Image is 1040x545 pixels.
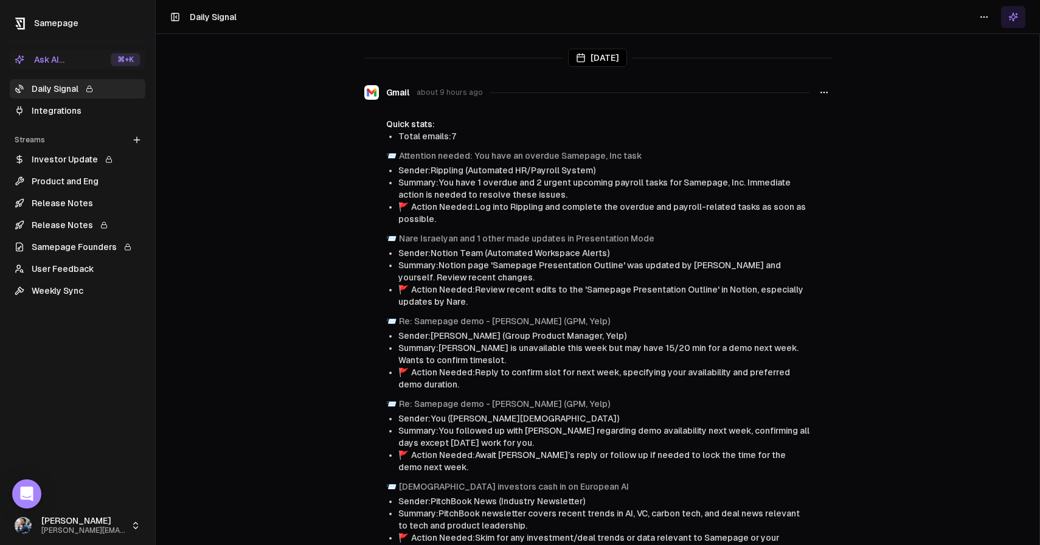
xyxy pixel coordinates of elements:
span: flag [398,367,409,377]
img: 1695405595226.jpeg [15,517,32,534]
li: Sender: You ([PERSON_NAME][DEMOGRAPHIC_DATA]) [398,412,809,425]
span: flag [398,202,409,212]
a: Investor Update [10,150,145,169]
span: about 9 hours ago [417,88,483,97]
a: Samepage Founders [10,237,145,257]
li: Sender: PitchBook News (Industry Newsletter) [398,495,809,507]
span: [PERSON_NAME][EMAIL_ADDRESS] [41,526,126,535]
img: Gmail [364,85,379,100]
div: [DATE] [568,49,627,67]
a: User Feedback [10,259,145,279]
a: Daily Signal [10,79,145,99]
span: [PERSON_NAME] [41,516,126,527]
a: Attention needed: You have an overdue Samepage, Inc task [399,151,642,161]
span: flag [398,533,409,543]
li: Sender: Rippling (Automated HR/Payroll System) [398,164,809,176]
a: Release Notes [10,193,145,213]
span: envelope [386,151,397,161]
div: Streams [10,130,145,150]
li: Action Needed: Reply to confirm slot for next week, specifying your availability and preferred de... [398,366,809,391]
li: Summary: [PERSON_NAME] is unavailable this week but may have 15/20 min for a demo next week. Want... [398,342,809,366]
button: Ask AI...⌘+K [10,50,145,69]
a: Weekly Sync [10,281,145,300]
li: Summary: PitchBook newsletter covers recent trends in AI, VC, carbon tech, and deal news relevant... [398,507,809,532]
a: Re: Samepage demo - [PERSON_NAME] (GPM, Yelp) [399,399,610,409]
li: Summary: You have 1 overdue and 2 urgent upcoming payroll tasks for Samepage, Inc. Immediate acti... [398,176,809,201]
a: Release Notes [10,215,145,235]
span: envelope [386,399,397,409]
h1: Daily Signal [190,11,237,23]
span: envelope [386,234,397,243]
li: Action Needed: Await [PERSON_NAME]’s reply or follow up if needed to lock the time for the demo n... [398,449,809,473]
span: envelope [386,482,397,491]
div: Quick stats: [386,118,809,130]
button: [PERSON_NAME][PERSON_NAME][EMAIL_ADDRESS] [10,511,145,540]
a: Re: Samepage demo - [PERSON_NAME] (GPM, Yelp) [399,316,610,326]
li: Action Needed: Log into Rippling and complete the overdue and payroll-related tasks as soon as po... [398,201,809,225]
li: Summary: Notion page 'Samepage Presentation Outline' was updated by [PERSON_NAME] and yourself. R... [398,259,809,283]
span: flag [398,285,409,294]
a: Integrations [10,101,145,120]
li: Sender: [PERSON_NAME] (Group Product Manager, Yelp) [398,330,809,342]
a: Product and Eng [10,172,145,191]
span: Gmail [386,86,409,99]
div: ⌘ +K [111,53,140,66]
span: Samepage [34,18,78,28]
li: Summary: You followed up with [PERSON_NAME] regarding demo availability next week, confirming all... [398,425,809,449]
span: flag [398,450,409,460]
div: Open Intercom Messenger [12,479,41,509]
li: Action Needed: Review recent edits to the 'Samepage Presentation Outline' in Notion, especially u... [398,283,809,308]
span: envelope [386,316,397,326]
div: Ask AI... [15,54,64,66]
a: Nare Israelyan and 1 other made updates in Presentation Mode [399,234,654,243]
a: [DEMOGRAPHIC_DATA] investors cash in on European AI [399,482,629,491]
li: Sender: Notion Team (Automated Workspace Alerts) [398,247,809,259]
li: Total emails: 7 [398,130,809,142]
